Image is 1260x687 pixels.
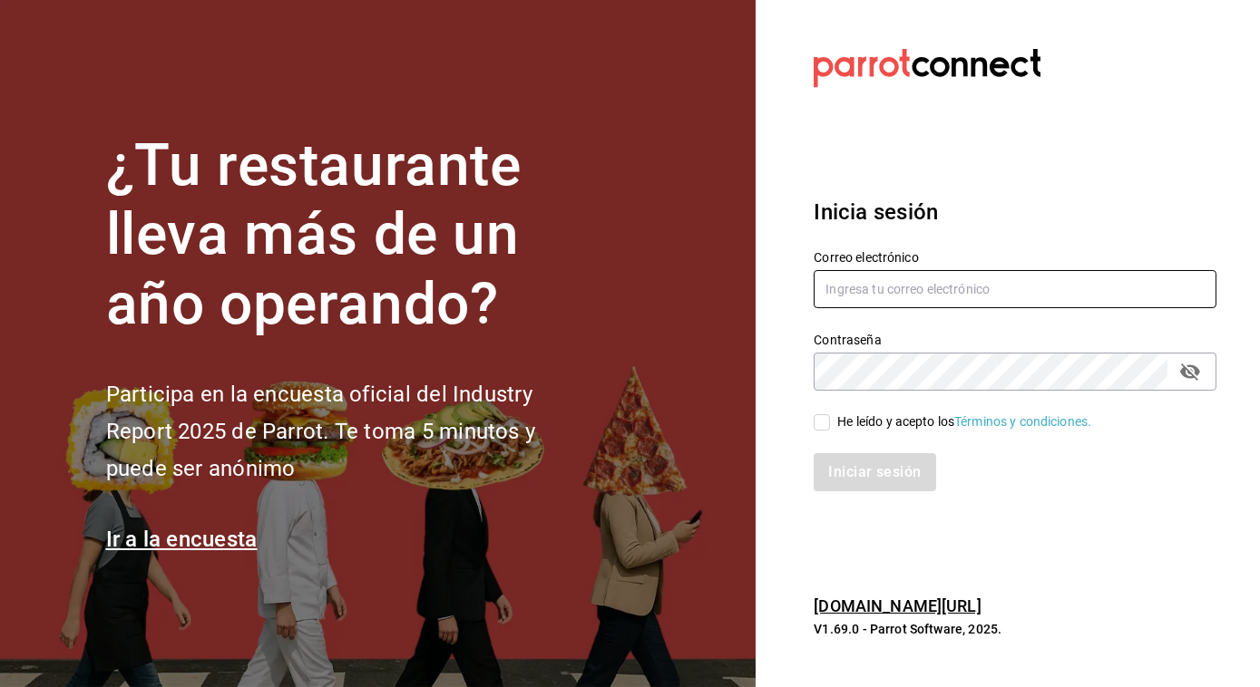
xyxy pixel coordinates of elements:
[814,196,1216,228] h3: Inicia sesión
[837,412,1091,431] div: He leído y acepto los
[106,376,596,487] h2: Participa en la encuesta oficial del Industry Report 2025 de Parrot. Te toma 5 minutos y puede se...
[814,620,1216,638] p: V1.69.0 - Parrot Software, 2025.
[106,131,596,340] h1: ¿Tu restaurante lleva más de un año operando?
[814,596,981,615] a: [DOMAIN_NAME][URL]
[814,334,1216,346] label: Contraseña
[106,527,258,552] a: Ir a la encuesta
[954,414,1091,429] a: Términos y condiciones.
[814,270,1216,308] input: Ingresa tu correo electrónico
[814,251,1216,264] label: Correo electrónico
[1175,356,1206,387] button: passwordField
